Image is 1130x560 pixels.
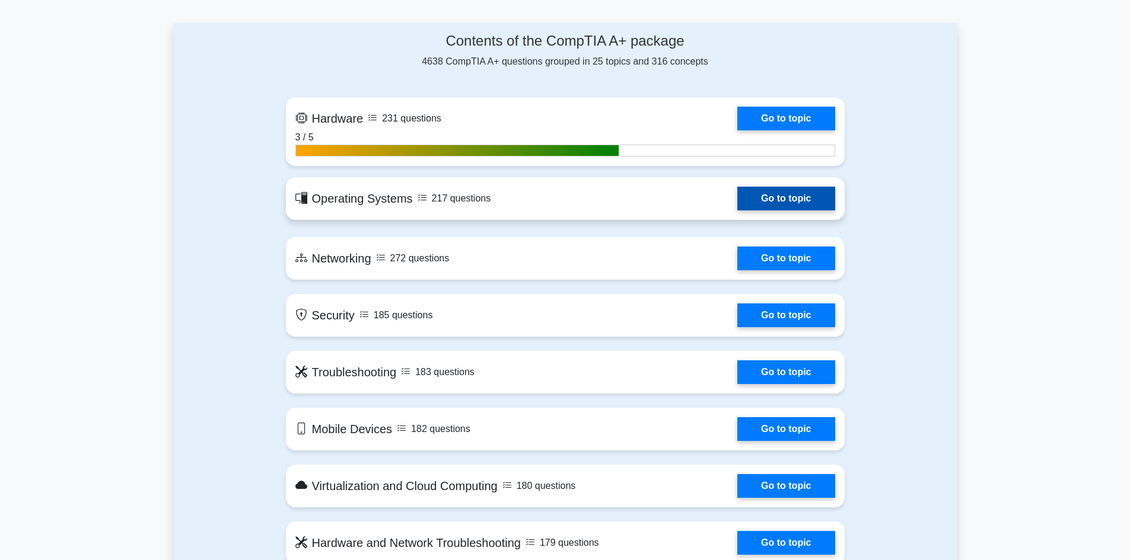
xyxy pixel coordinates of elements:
[286,33,845,69] div: 4638 CompTIA A+ questions grouped in 25 topics and 316 concepts
[737,187,835,210] a: Go to topic
[737,247,835,270] a: Go to topic
[737,474,835,498] a: Go to topic
[737,531,835,555] a: Go to topic
[737,303,835,327] a: Go to topic
[737,360,835,384] a: Go to topic
[737,107,835,130] a: Go to topic
[286,33,845,50] h4: Contents of the CompTIA A+ package
[737,417,835,441] a: Go to topic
